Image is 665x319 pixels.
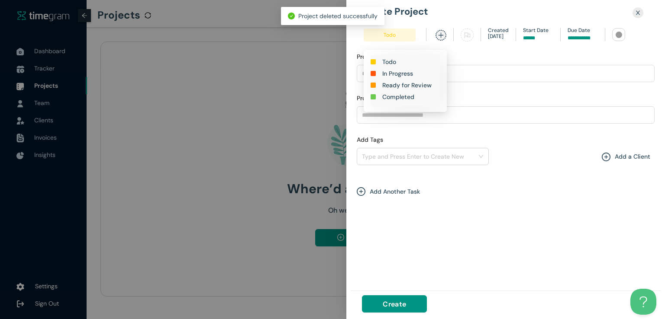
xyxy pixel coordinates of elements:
h1: [DATE] [488,32,509,41]
h1: Add Another Task [370,187,420,196]
label: Project Name [357,52,396,61]
div: plus-circleAdd a Client [602,152,650,164]
span: plus-circle [602,153,615,161]
span: check-circle [288,13,295,19]
span: Project deleted successfully [298,12,378,20]
span: flag [461,29,474,41]
h1: In Progress [382,69,413,78]
h1: Start Date [523,28,553,32]
input: Project Name [357,65,655,82]
button: Close [630,7,646,19]
span: plus-circle [357,187,370,196]
span: plus [436,30,446,41]
h1: Created [488,28,509,32]
span: Create [383,299,406,309]
label: Project Description [357,94,412,103]
h1: Create Project [360,7,651,16]
div: plus-circleAdd Another Task [357,187,420,196]
span: Todo [364,29,416,41]
h1: Ready for Review [382,80,432,90]
input: Add Tags [362,151,364,162]
h1: Due Date [568,28,598,32]
h1: Todo [382,57,396,67]
input: Project Description [357,106,655,124]
h1: Completed [382,92,414,102]
label: Add Tags [357,135,383,144]
button: Create [362,295,427,313]
iframe: Toggle Customer Support [630,289,656,315]
h1: Add a Client [615,152,650,161]
span: close [635,10,641,16]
